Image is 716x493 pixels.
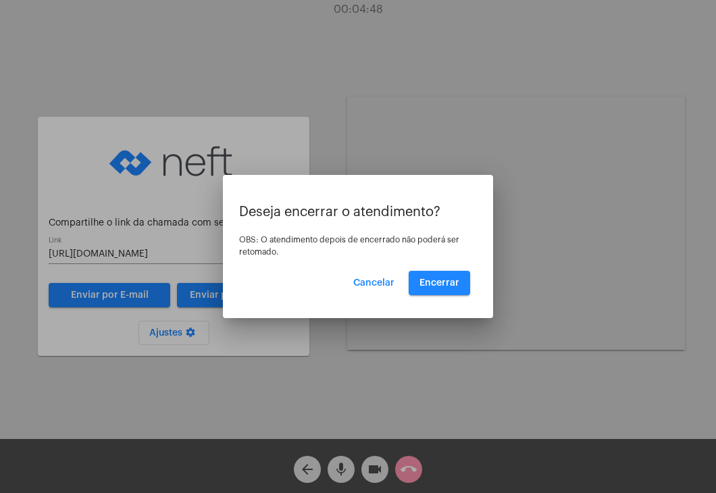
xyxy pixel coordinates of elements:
[239,205,477,219] p: Deseja encerrar o atendimento?
[419,278,459,288] span: Encerrar
[353,278,394,288] span: Cancelar
[239,236,459,256] span: OBS: O atendimento depois de encerrado não poderá ser retomado.
[342,271,405,295] button: Cancelar
[409,271,470,295] button: Encerrar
